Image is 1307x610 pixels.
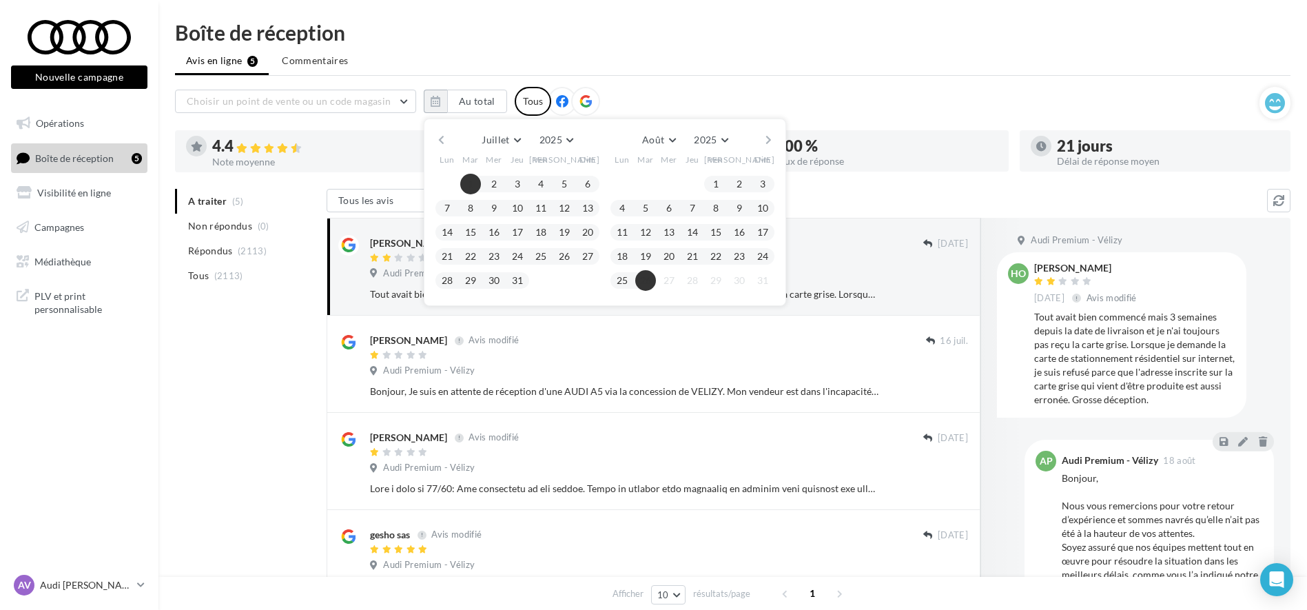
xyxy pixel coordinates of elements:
[1057,156,1279,166] div: Délai de réponse moyen
[642,134,664,145] span: Août
[37,187,111,199] span: Visibilité en ligne
[752,198,773,218] button: 10
[258,221,269,232] span: (0)
[486,154,502,165] span: Mer
[460,270,481,291] button: 29
[637,130,681,150] button: Août
[238,245,267,256] span: (2113)
[437,222,457,243] button: 14
[507,222,528,243] button: 17
[539,134,562,145] span: 2025
[938,529,968,542] span: [DATE]
[1031,234,1122,247] span: Audi Premium - Vélizy
[1163,456,1195,465] span: 18 août
[476,130,526,150] button: Juillet
[175,90,416,113] button: Choisir un point de vente ou un code magasin
[729,174,750,194] button: 2
[1062,456,1158,465] div: Audi Premium - Vélizy
[424,90,507,113] button: Au total
[469,335,519,346] span: Avis modifié
[1011,267,1026,281] span: HO
[36,117,84,129] span: Opérations
[370,528,410,542] div: gesho sas
[729,222,750,243] button: 16
[484,246,504,267] button: 23
[577,246,598,267] button: 27
[635,222,656,243] button: 12
[282,54,348,68] span: Commentaires
[554,174,575,194] button: 5
[370,482,878,496] div: Lore i dolo si 77/60: Ame consectetu ad eli seddoe. Tempo in utlabor etdo magnaaliq en adminim ve...
[212,157,435,167] div: Note moyenne
[484,222,504,243] button: 16
[531,198,551,218] button: 11
[507,270,528,291] button: 31
[383,267,475,280] span: Audi Premium - Vélizy
[688,130,733,150] button: 2025
[577,198,598,218] button: 13
[188,269,209,283] span: Tous
[659,222,679,243] button: 13
[612,222,632,243] button: 11
[752,270,773,291] button: 31
[706,198,726,218] button: 8
[940,335,968,347] span: 16 juil.
[8,247,150,276] a: Médiathèque
[529,154,600,165] span: [PERSON_NAME]
[613,587,644,600] span: Afficher
[659,270,679,291] button: 27
[659,198,679,218] button: 6
[1040,454,1053,468] span: AP
[554,222,575,243] button: 19
[11,572,147,598] a: AV Audi [PERSON_NAME]
[35,152,114,163] span: Boîte de réception
[706,174,726,194] button: 1
[34,287,142,316] span: PLV et print personnalisable
[484,198,504,218] button: 9
[682,222,703,243] button: 14
[938,432,968,445] span: [DATE]
[460,222,481,243] button: 15
[686,154,699,165] span: Jeu
[752,174,773,194] button: 3
[635,246,656,267] button: 19
[752,246,773,267] button: 24
[704,154,775,165] span: [PERSON_NAME]
[482,134,509,145] span: Juillet
[729,246,750,267] button: 23
[212,139,435,154] div: 4.4
[577,174,598,194] button: 6
[383,462,475,474] span: Audi Premium - Vélizy
[132,153,142,164] div: 5
[531,246,551,267] button: 25
[187,95,391,107] span: Choisir un point de vente ou un code magasin
[460,246,481,267] button: 22
[462,154,479,165] span: Mar
[682,270,703,291] button: 28
[776,156,998,166] div: Taux de réponse
[383,365,475,377] span: Audi Premium - Vélizy
[1260,563,1293,596] div: Open Intercom Messenger
[431,529,482,540] span: Avis modifié
[370,431,447,445] div: [PERSON_NAME]
[729,270,750,291] button: 30
[682,246,703,267] button: 21
[577,222,598,243] button: 20
[661,154,677,165] span: Mer
[484,174,504,194] button: 2
[484,270,504,291] button: 30
[437,198,457,218] button: 7
[447,90,507,113] button: Au total
[615,154,630,165] span: Lun
[776,139,998,154] div: 100 %
[11,65,147,89] button: Nouvelle campagne
[635,198,656,218] button: 5
[729,198,750,218] button: 9
[554,246,575,267] button: 26
[612,198,632,218] button: 4
[651,585,686,604] button: 10
[938,238,968,250] span: [DATE]
[635,270,656,291] button: 26
[460,198,481,218] button: 8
